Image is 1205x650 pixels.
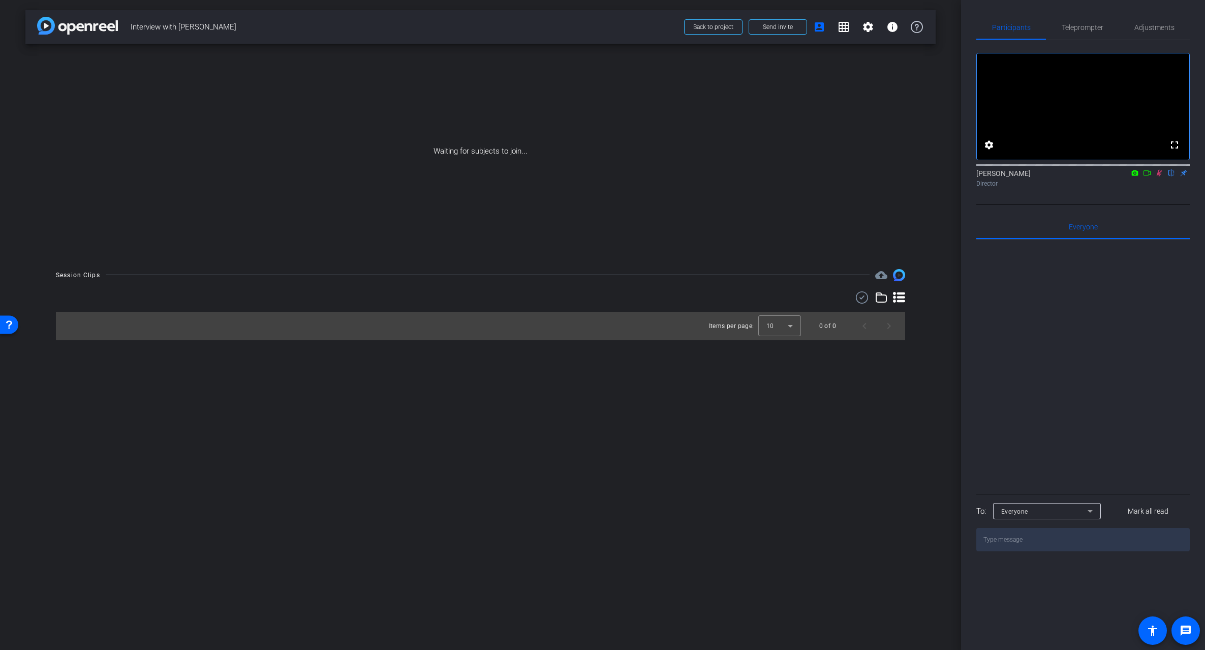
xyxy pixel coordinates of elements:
[976,179,1190,188] div: Director
[1128,506,1168,517] span: Mark all read
[1001,508,1028,515] span: Everyone
[1062,24,1103,31] span: Teleprompter
[763,23,793,31] span: Send invite
[819,321,836,331] div: 0 of 0
[56,270,100,280] div: Session Clips
[838,21,850,33] mat-icon: grid_on
[886,21,899,33] mat-icon: info
[976,168,1190,188] div: [PERSON_NAME]
[25,44,936,259] div: Waiting for subjects to join...
[1180,625,1192,637] mat-icon: message
[37,17,118,35] img: app-logo
[1168,139,1181,151] mat-icon: fullscreen
[749,19,807,35] button: Send invite
[992,24,1031,31] span: Participants
[875,269,887,281] span: Destinations for your clips
[875,269,887,281] mat-icon: cloud_upload
[862,21,874,33] mat-icon: settings
[693,23,733,31] span: Back to project
[709,321,754,331] div: Items per page:
[1165,168,1178,177] mat-icon: flip
[852,314,877,338] button: Previous page
[976,506,986,517] div: To:
[1069,223,1098,230] span: Everyone
[983,139,995,151] mat-icon: settings
[877,314,901,338] button: Next page
[1147,625,1159,637] mat-icon: accessibility
[684,19,743,35] button: Back to project
[1134,24,1175,31] span: Adjustments
[131,17,678,37] span: Interview with [PERSON_NAME]
[1107,502,1190,520] button: Mark all read
[893,269,905,281] img: Session clips
[813,21,825,33] mat-icon: account_box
